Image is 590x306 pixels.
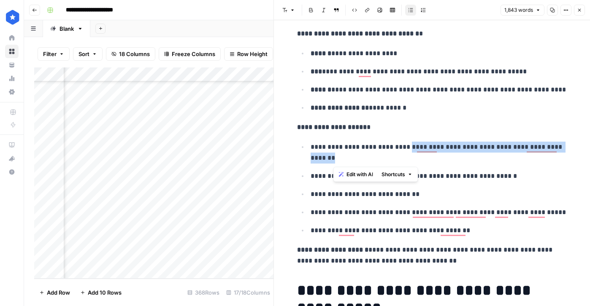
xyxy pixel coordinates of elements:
[5,45,19,58] a: Browse
[184,286,223,299] div: 368 Rows
[34,286,75,299] button: Add Row
[38,47,70,61] button: Filter
[378,169,416,180] button: Shortcuts
[119,50,150,58] span: 18 Columns
[501,5,544,16] button: 1,843 words
[73,47,103,61] button: Sort
[47,288,70,297] span: Add Row
[106,47,155,61] button: 18 Columns
[75,286,127,299] button: Add 10 Rows
[5,7,19,28] button: Workspace: ConsumerAffairs
[43,50,57,58] span: Filter
[5,10,20,25] img: ConsumerAffairs Logo
[224,47,273,61] button: Row Height
[382,171,405,178] span: Shortcuts
[159,47,221,61] button: Freeze Columns
[5,72,19,85] a: Usage
[5,152,18,165] div: What's new?
[43,20,90,37] a: Blank
[60,24,74,33] div: Blank
[223,286,273,299] div: 17/18 Columns
[5,31,19,45] a: Home
[78,50,89,58] span: Sort
[5,138,19,152] a: AirOps Academy
[88,288,122,297] span: Add 10 Rows
[237,50,268,58] span: Row Height
[504,6,533,14] span: 1,843 words
[172,50,215,58] span: Freeze Columns
[5,165,19,179] button: Help + Support
[5,58,19,72] a: Your Data
[5,152,19,165] button: What's new?
[336,169,376,180] button: Edit with AI
[346,171,373,178] span: Edit with AI
[5,85,19,99] a: Settings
